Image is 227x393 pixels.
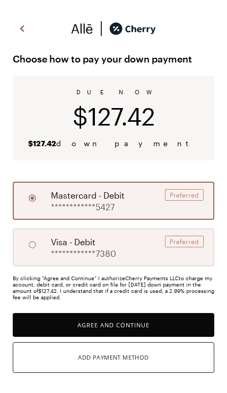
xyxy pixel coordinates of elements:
span: $127.42 [73,102,155,130]
img: svg%3e [16,21,29,37]
span: Choose how to pay your down payment [13,50,214,67]
span: mastercard - debit [51,189,125,202]
button: Agree and Continue [13,313,214,337]
div: By clicking "Agree and Continue" I authorize Cherry Payments LLC to charge my account, debit card... [13,275,214,300]
b: $127.42 [28,139,56,148]
span: DUE NOW [76,88,151,95]
img: cherry_black_logo-DrOE_MJI.svg [109,21,156,37]
div: Preferred [165,189,204,201]
div: Preferred [165,236,204,247]
img: svg%3e [93,21,109,37]
span: down payment [28,139,199,148]
button: Add Payment Method [13,342,214,373]
span: visa - debit [51,236,95,248]
img: svg%3e [71,21,93,37]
